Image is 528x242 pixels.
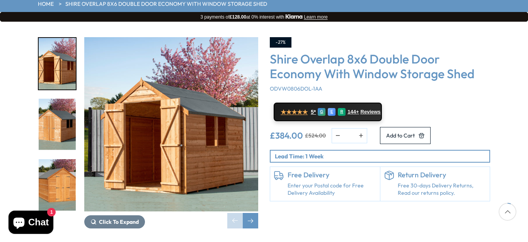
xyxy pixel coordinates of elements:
[270,37,291,48] div: -27%
[398,182,486,197] p: Free 30-days Delivery Returns, Read our returns policy.
[398,171,486,179] h6: Return Delivery
[39,99,76,150] img: Overlap8x6DDValuewithWindow5060490134451ODVW0806DOL-1AA4_f9acd16c-47bb-4c3d-8178-9b945b4c1527_200...
[328,108,336,116] div: E
[274,103,382,121] a: ★★★★★ 5* G E R 144+ Reviews
[38,158,77,211] div: 3 / 10
[288,182,376,197] a: Enter your Postal code for Free Delivery Availability
[84,37,258,228] div: 1 / 10
[227,213,243,228] div: Previous slide
[380,127,431,144] button: Add to Cart
[39,38,76,89] img: Overlap8x6DDValuewithWindow5060490134451ODVW0806DOL-1AA1_816f8f8f-fd44-4a28-82f1-88f4d047e93d_200...
[270,131,303,140] ins: £384.00
[361,109,381,115] span: Reviews
[347,109,359,115] span: 144+
[65,0,267,8] a: Shire Overlap 8x6 Double Door Economy With Window Storage Shed
[288,171,376,179] h6: Free Delivery
[386,133,415,138] span: Add to Cart
[305,133,326,138] del: £524.00
[6,211,56,236] inbox-online-store-chat: Shopify online store chat
[84,37,258,211] img: Shire Overlap 8x6 Double Door Economy With Window Storage Shed - Best Shed
[318,108,325,116] div: G
[243,213,258,228] div: Next slide
[38,0,54,8] a: HOME
[38,37,77,90] div: 1 / 10
[39,159,76,211] img: Overlap8x6DDValuewithWindow5060490134451ODVW0806DOL-1AA6_6d5fda70-5908-42e7-80fd-dd423a565a91_200...
[99,218,139,225] span: Click To Expand
[84,215,145,228] button: Click To Expand
[338,108,346,116] div: R
[281,108,308,116] span: ★★★★★
[38,98,77,151] div: 2 / 10
[270,51,490,81] h3: Shire Overlap 8x6 Double Door Economy With Window Storage Shed
[270,85,322,92] span: ODVW0806DOL-1AA
[275,152,489,160] p: Lead Time: 1 Week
